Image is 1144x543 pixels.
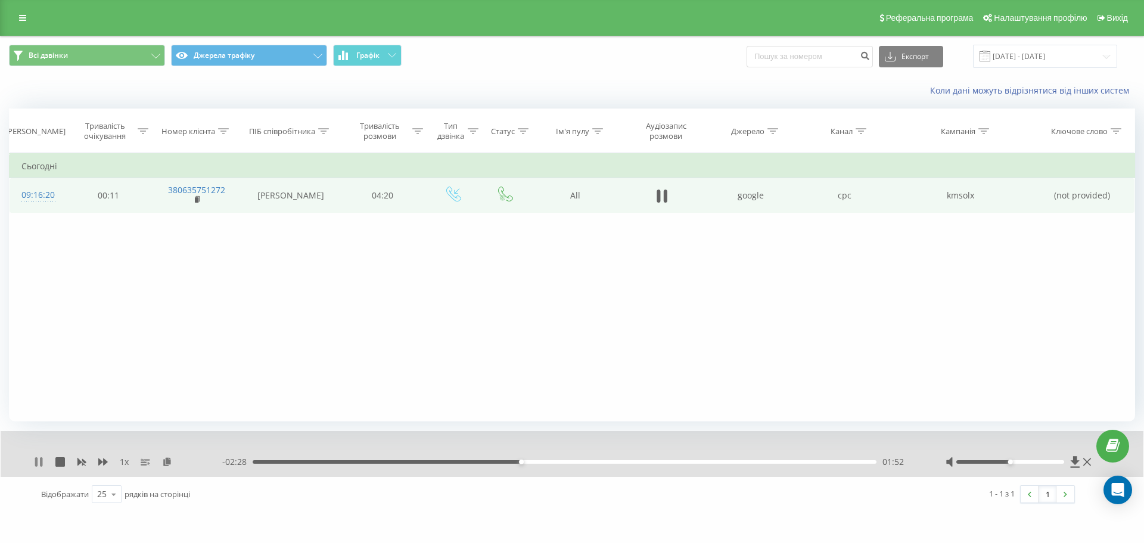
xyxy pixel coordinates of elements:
div: Аудіозапис розмови [631,121,701,141]
td: [PERSON_NAME] [242,178,339,213]
div: ПІБ співробітника [249,126,315,136]
a: 1 [1039,486,1056,502]
span: Графік [356,51,380,60]
div: 25 [97,488,107,500]
div: [PERSON_NAME] [5,126,66,136]
div: Open Intercom Messenger [1103,476,1132,504]
div: Accessibility label [519,460,524,464]
div: 09:16:20 [21,184,53,207]
td: (not provided) [1030,178,1134,213]
div: Accessibility label [1008,460,1012,464]
td: kmsolx [891,178,1030,213]
td: All [530,178,621,213]
div: Статус [491,126,515,136]
div: Джерело [731,126,764,136]
span: Реферальна програма [886,13,974,23]
div: Ім'я пулу [556,126,589,136]
div: Тривалість очікування [76,121,135,141]
button: Експорт [879,46,943,67]
span: 01:52 [882,456,904,468]
a: 380635751272 [168,184,225,196]
td: 00:11 [65,178,152,213]
span: Відображати [41,489,89,499]
td: Сьогодні [10,154,1135,178]
div: Канал [831,126,853,136]
div: Ключове слово [1051,126,1108,136]
div: Кампанія [941,126,975,136]
input: Пошук за номером [747,46,873,67]
button: Джерела трафіку [171,45,327,66]
td: 04:20 [339,178,426,213]
a: Коли дані можуть відрізнятися вiд інших систем [930,85,1135,96]
td: google [704,178,797,213]
span: Налаштування профілю [994,13,1087,23]
button: Всі дзвінки [9,45,165,66]
span: Всі дзвінки [29,51,68,60]
div: Тривалість розмови [350,121,409,141]
button: Графік [333,45,402,66]
div: 1 - 1 з 1 [989,488,1015,499]
span: 1 x [120,456,129,468]
span: рядків на сторінці [125,489,190,499]
div: Тип дзвінка [437,121,465,141]
span: - 02:28 [222,456,253,468]
div: Номер клієнта [161,126,215,136]
span: Вихід [1107,13,1128,23]
td: cpc [798,178,891,213]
